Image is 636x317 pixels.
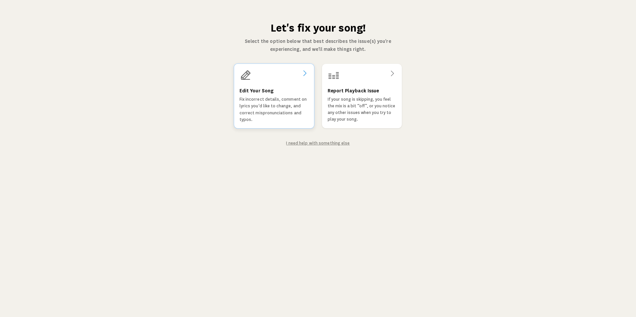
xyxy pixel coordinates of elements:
p: Select the option below that best describes the issue(s) you're experiencing, and we'll make thin... [234,37,402,53]
h3: Edit Your Song [239,87,273,95]
a: Edit Your SongFix incorrect details, comment on lyrics you'd like to change, and correct mispronu... [234,64,314,128]
h1: Let's fix your song! [234,21,402,35]
h3: Report Playback Issue [328,87,379,95]
p: If your song is skipping, you feel the mix is a bit “off”, or you notice any other issues when yo... [328,96,396,123]
p: Fix incorrect details, comment on lyrics you'd like to change, and correct mispronunciations and ... [239,96,309,123]
a: I need help with something else [286,141,350,146]
a: Report Playback IssueIf your song is skipping, you feel the mix is a bit “off”, or you notice any... [322,64,402,128]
